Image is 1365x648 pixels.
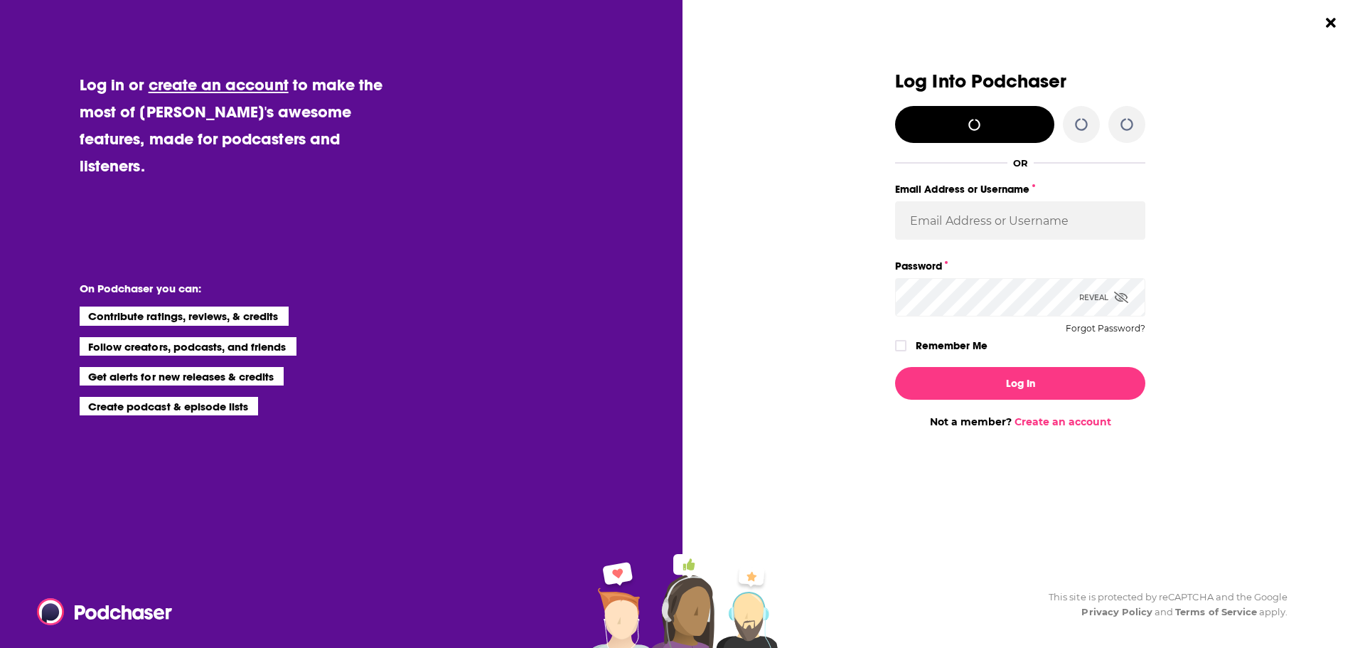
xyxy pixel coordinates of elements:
[895,180,1145,198] label: Email Address or Username
[895,415,1145,428] div: Not a member?
[1081,606,1152,617] a: Privacy Policy
[895,367,1145,400] button: Log In
[895,257,1145,275] label: Password
[80,337,296,356] li: Follow creators, podcasts, and friends
[895,71,1145,92] h3: Log Into Podchaser
[895,201,1145,240] input: Email Address or Username
[916,336,987,355] label: Remember Me
[80,282,364,295] li: On Podchaser you can:
[80,397,258,415] li: Create podcast & episode lists
[37,598,162,625] a: Podchaser - Follow, Share and Rate Podcasts
[1175,606,1257,617] a: Terms of Service
[1015,415,1111,428] a: Create an account
[80,307,289,325] li: Contribute ratings, reviews, & credits
[1079,278,1128,317] div: Reveal
[37,598,173,625] img: Podchaser - Follow, Share and Rate Podcasts
[80,367,284,386] li: Get alerts for new releases & credits
[149,75,289,95] a: create an account
[1013,157,1028,169] div: OR
[1037,590,1288,620] div: This site is protected by reCAPTCHA and the Google and apply.
[1066,324,1145,334] button: Forgot Password?
[1317,9,1344,36] button: Close Button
